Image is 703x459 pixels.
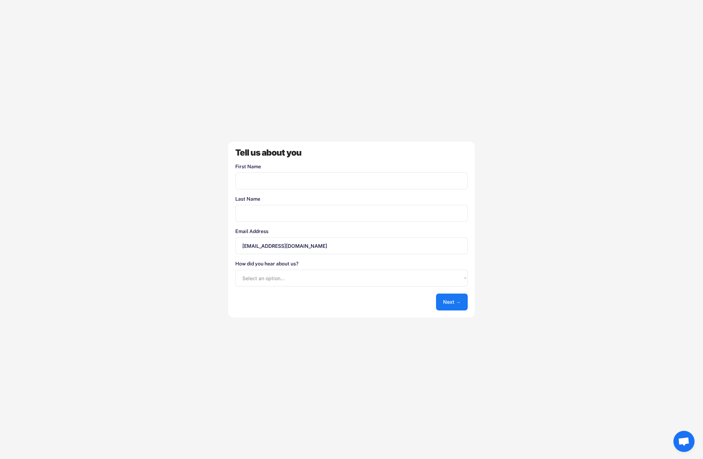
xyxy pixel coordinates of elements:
div: Email Address [235,229,468,234]
div: First Name [235,164,468,169]
div: Öppna chatt [673,431,695,452]
div: How did you hear about us? [235,261,468,266]
div: Last Name [235,196,468,201]
button: Next → [436,294,468,310]
input: Your email address [235,237,468,254]
div: Tell us about you [235,149,468,157]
